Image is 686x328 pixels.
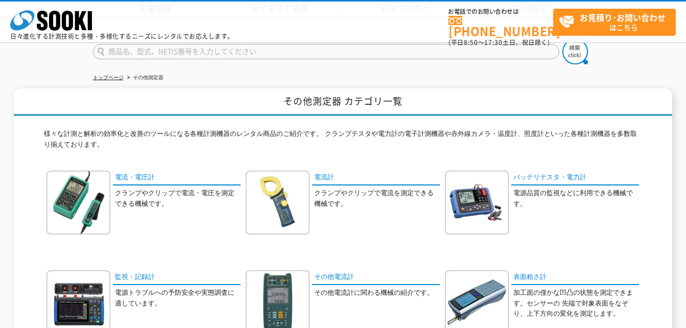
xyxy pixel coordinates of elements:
[553,9,676,36] a: お見積り･お問い合わせはこちら
[115,188,241,209] p: クランプやクリップで電流・電圧を測定できる機械です。
[580,11,666,24] strong: お見積り･お問い合わせ
[464,38,478,47] span: 8:50
[314,288,440,298] p: その他電流計に関わる機械の紹介です。
[448,9,553,15] span: お電話でのお問い合わせは
[10,33,234,39] p: 日々進化する計測技術と多種・多様化するニーズにレンタルでお応えします。
[511,270,639,285] a: 表面粗さ計
[513,188,639,209] p: 電源品質の監視などに利用できる機械です。
[46,171,110,235] img: 電流・電圧計
[445,171,509,235] img: バッテリテスタ・電力計
[312,171,440,185] a: 電流計
[559,9,675,35] span: はこちら
[14,88,672,116] h1: その他測定器 カテゴリ一覧
[115,288,241,309] p: 電源トラブルへの予防安全や実態調査に適しています。
[448,16,553,37] a: [PHONE_NUMBER]
[125,73,163,83] li: その他測定器
[314,188,440,209] p: クランプやクリップで電流を測定できる機械です。
[113,270,241,285] a: 監視・記録計
[562,39,588,64] img: btn_search.png
[44,129,642,155] p: 様々な計測と解析の効率化と改善のツールになる各種計測機器のレンタル商品のご紹介です。 クランプテスタや電力計の電子計測機器や赤外線カメラ・温度計、照度計といった各種計測機器を多数取り揃えております。
[246,171,310,235] img: 電流計
[312,270,440,285] a: その他電流計
[93,75,124,80] a: トップページ
[448,38,550,47] span: (平日 ～ 土日、祝日除く)
[113,171,241,185] a: 電流・電圧計
[484,38,503,47] span: 17:30
[511,171,639,185] a: バッテリテスタ・電力計
[93,44,559,59] input: 商品名、型式、NETIS番号を入力してください
[513,288,639,319] p: 加工面の僅かな凹凸の状態を測定できます。センサーの 先端で対象表面をなぞり、上下方向の変化を測定します。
